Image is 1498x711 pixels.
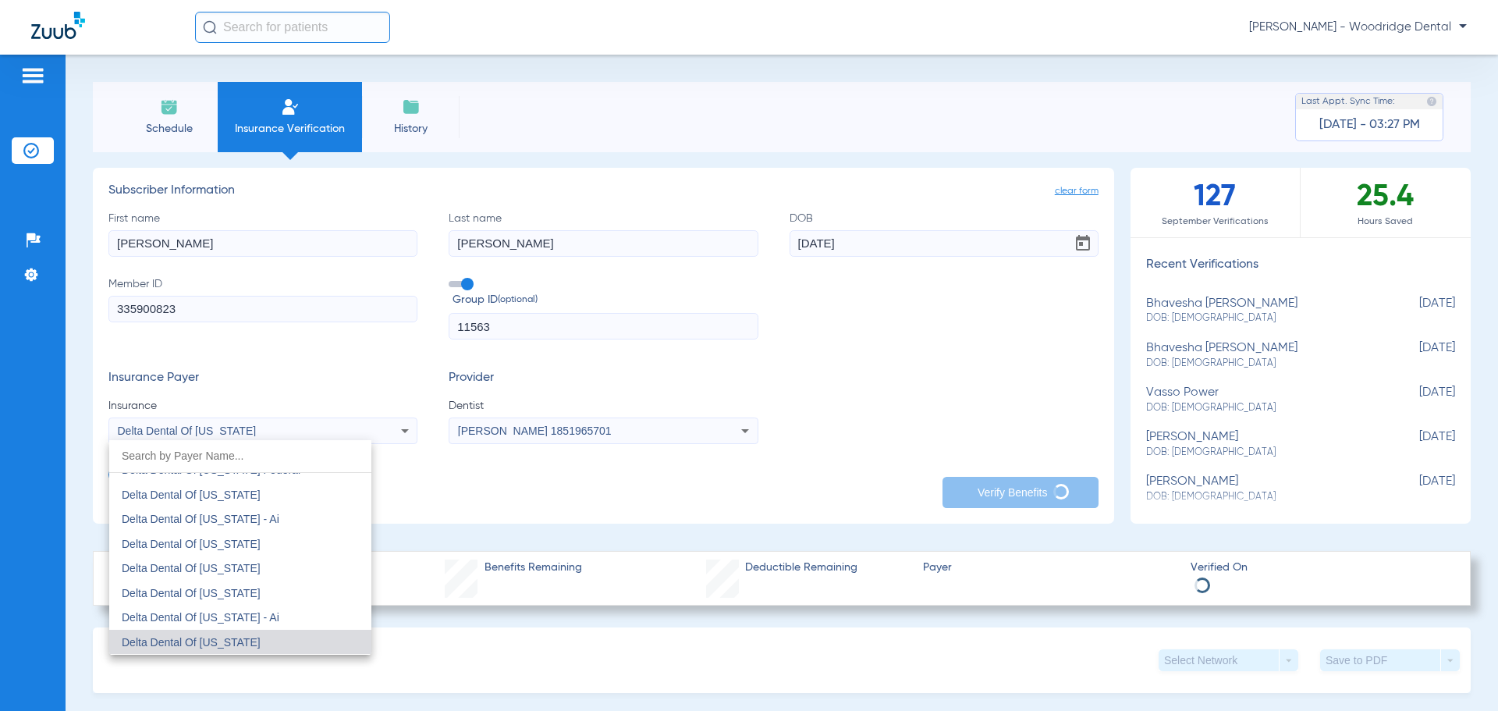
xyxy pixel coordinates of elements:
span: Delta Dental Of [US_STATE] [122,562,261,574]
span: Delta Dental Of [US_STATE] [122,636,261,649]
span: Delta Dental Of [US_STATE] [122,489,261,501]
span: Delta Dental Of [US_STATE] - Ai [122,513,279,525]
span: Delta Dental Of [US_STATE] [122,538,261,550]
input: dropdown search [109,440,371,472]
span: Delta Dental Of [US_STATE] [122,587,261,599]
span: Delta Dental Of [US_STATE] - Ai [122,611,279,624]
